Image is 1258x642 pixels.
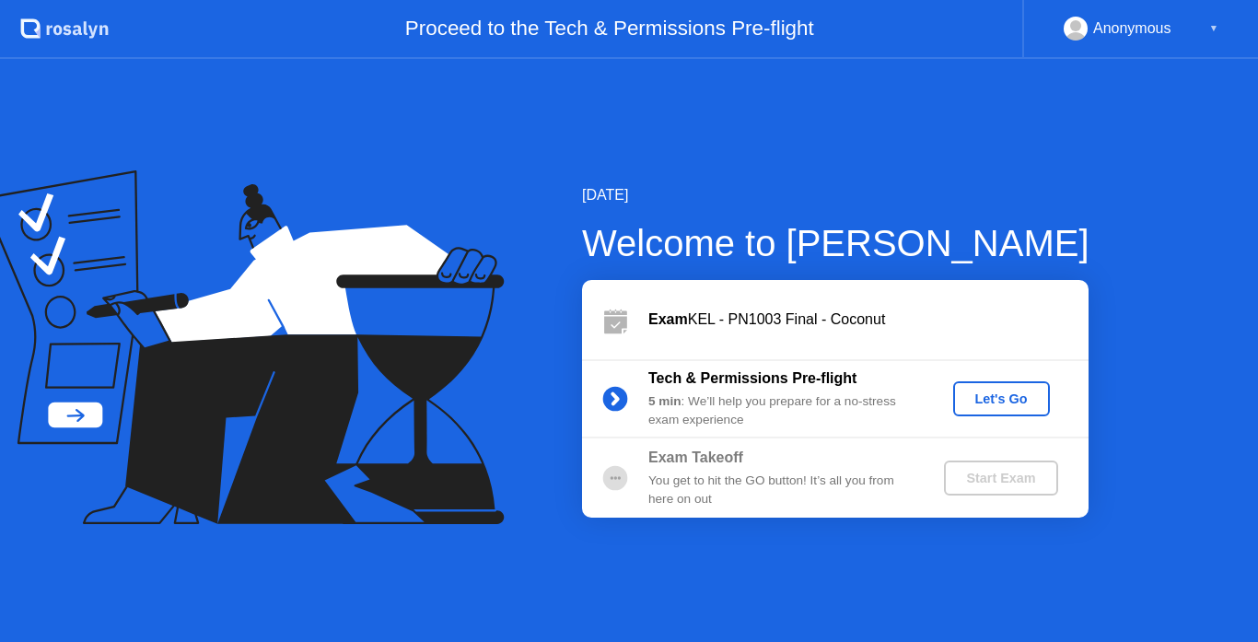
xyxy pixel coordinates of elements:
[1093,17,1171,41] div: Anonymous
[582,216,1089,271] div: Welcome to [PERSON_NAME]
[961,391,1043,406] div: Let's Go
[648,370,856,386] b: Tech & Permissions Pre-flight
[648,311,688,327] b: Exam
[648,449,743,465] b: Exam Takeoff
[648,472,914,509] div: You get to hit the GO button! It’s all you from here on out
[648,394,681,408] b: 5 min
[582,184,1089,206] div: [DATE]
[944,461,1057,496] button: Start Exam
[648,309,1089,331] div: KEL - PN1003 Final - Coconut
[951,471,1050,485] div: Start Exam
[953,381,1050,416] button: Let's Go
[1209,17,1218,41] div: ▼
[648,392,914,430] div: : We’ll help you prepare for a no-stress exam experience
